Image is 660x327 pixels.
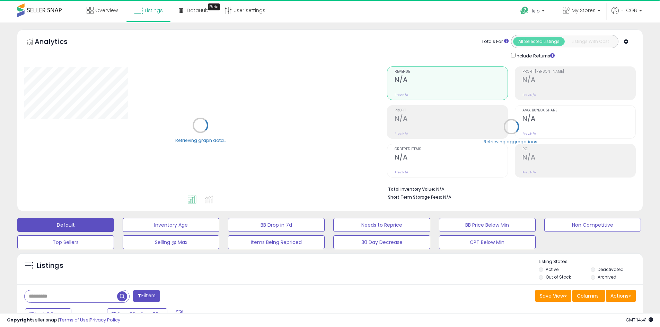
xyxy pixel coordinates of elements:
button: Selling @ Max [123,235,219,249]
div: Include Returns [506,52,563,60]
button: Items Being Repriced [228,235,325,249]
button: Save View [535,290,571,302]
span: Hi CGB [621,7,637,14]
label: Out of Stock [546,274,571,280]
label: Archived [598,274,616,280]
button: All Selected Listings [513,37,565,46]
span: Listings [145,7,163,14]
button: Non Competitive [544,218,641,232]
button: Top Sellers [17,235,114,249]
a: Help [515,1,552,22]
button: Needs to Reprice [333,218,430,232]
strong: Copyright [7,317,32,323]
span: Help [530,8,540,14]
h5: Analytics [35,37,81,48]
span: DataHub [187,7,209,14]
div: Retrieving aggregations.. [484,138,539,145]
button: CPT Below Min [439,235,536,249]
button: BB Price Below Min [439,218,536,232]
span: 2025-09-16 14:41 GMT [626,317,653,323]
button: Inventory Age [123,218,219,232]
button: Sep-02 - Sep-08 [107,308,167,320]
label: Deactivated [598,266,624,272]
button: BB Drop in 7d [228,218,325,232]
label: Active [546,266,558,272]
p: Listing States: [539,258,643,265]
button: Last 7 Days [25,308,71,320]
div: Retrieving graph data.. [175,137,226,143]
button: Columns [572,290,605,302]
span: Last 7 Days [35,311,63,318]
button: Actions [606,290,636,302]
h5: Listings [37,261,63,271]
button: 30 Day Decrease [333,235,430,249]
a: Terms of Use [59,317,89,323]
div: Tooltip anchor [208,3,220,10]
span: Compared to: [72,311,104,318]
a: Privacy Policy [90,317,120,323]
span: My Stores [572,7,596,14]
div: Totals For [482,38,509,45]
a: Hi CGB [611,7,642,22]
button: Listings With Cost [564,37,616,46]
i: Get Help [520,6,529,15]
span: Columns [577,292,599,299]
button: Default [17,218,114,232]
span: Sep-02 - Sep-08 [117,311,159,318]
button: Filters [133,290,160,302]
span: Overview [95,7,118,14]
div: seller snap | | [7,317,120,324]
